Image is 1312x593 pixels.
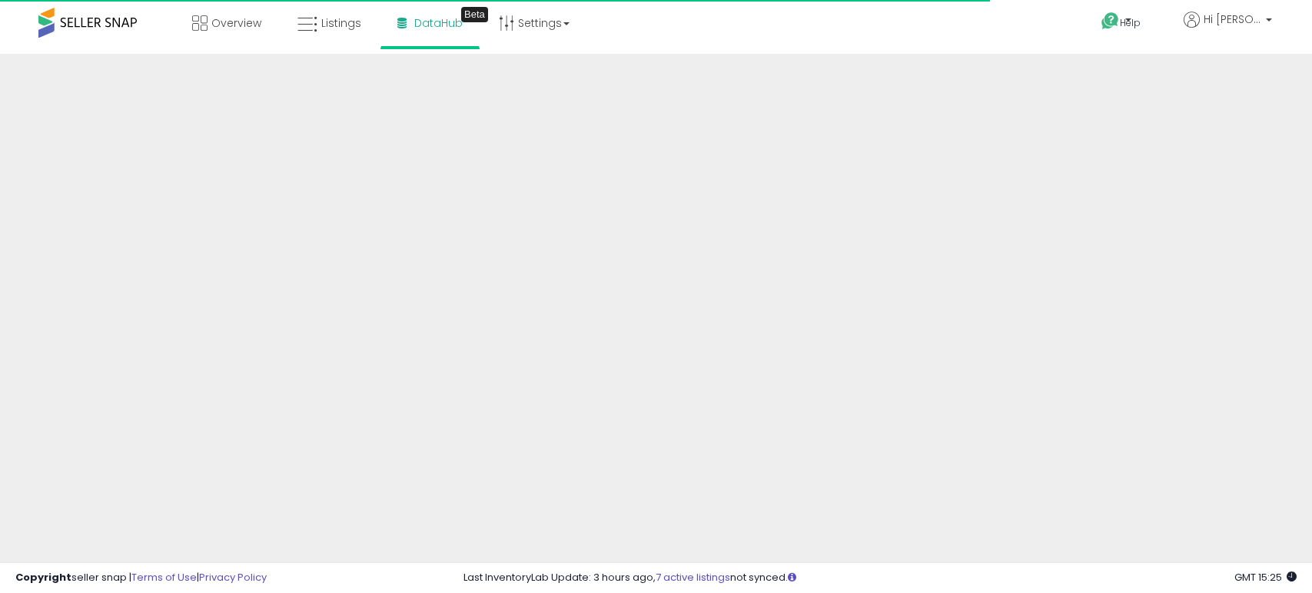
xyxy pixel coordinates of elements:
a: 7 active listings [656,570,730,585]
span: DataHub [414,15,463,31]
a: Terms of Use [131,570,197,585]
i: Get Help [1101,12,1120,31]
div: Last InventoryLab Update: 3 hours ago, not synced. [463,571,1297,585]
span: 2025-09-9 15:25 GMT [1234,570,1297,585]
div: Tooltip anchor [461,7,488,22]
span: Hi [PERSON_NAME] [1204,12,1261,27]
span: Overview [211,15,261,31]
span: Listings [321,15,361,31]
a: Hi [PERSON_NAME] [1184,12,1272,46]
a: Privacy Policy [199,570,267,585]
span: Help [1120,16,1141,29]
strong: Copyright [15,570,71,585]
div: seller snap | | [15,571,267,585]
